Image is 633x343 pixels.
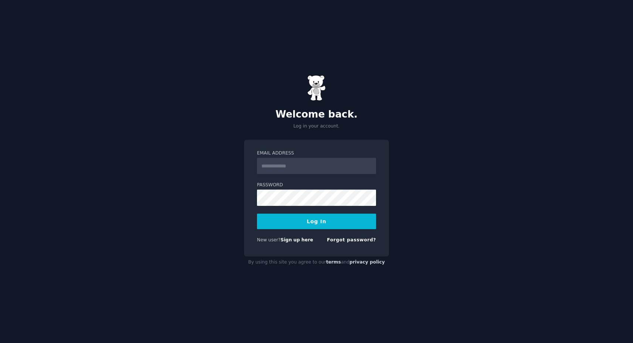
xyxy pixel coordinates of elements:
p: Log in your account. [244,123,389,130]
img: Gummy Bear [307,75,326,101]
div: By using this site you agree to our and [244,257,389,268]
label: Password [257,182,376,189]
a: terms [326,259,341,265]
a: privacy policy [349,259,385,265]
h2: Welcome back. [244,109,389,120]
button: Log In [257,214,376,229]
a: Sign up here [281,237,313,242]
label: Email Address [257,150,376,157]
span: New user? [257,237,281,242]
a: Forgot password? [327,237,376,242]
